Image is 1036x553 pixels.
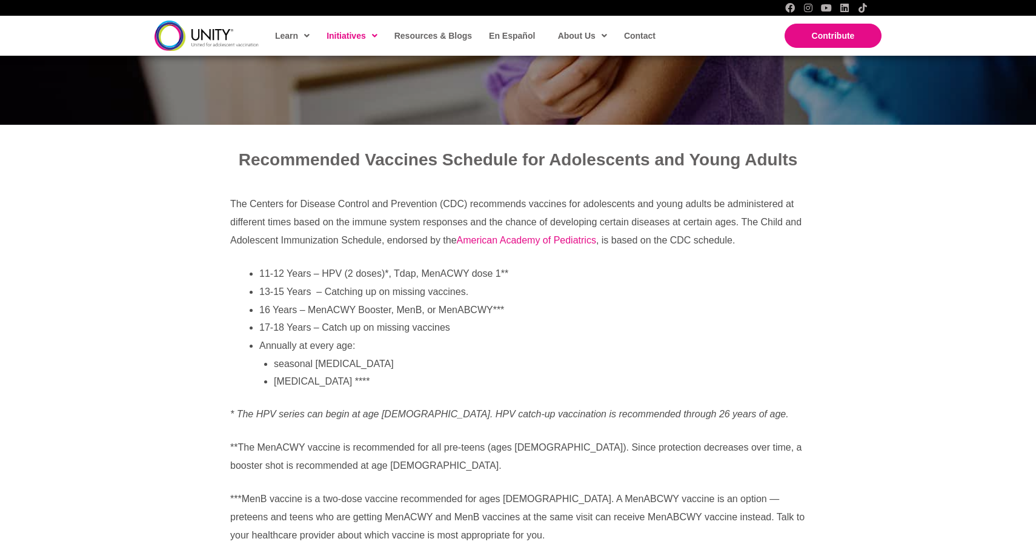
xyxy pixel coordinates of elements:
[812,31,855,41] span: Contribute
[327,27,377,45] span: Initiatives
[259,265,806,283] li: 11-12 Years – HPV (2 doses)*, Tdap, MenACWY dose 1**
[785,3,795,13] a: Facebook
[840,3,849,13] a: LinkedIn
[822,3,831,13] a: YouTube
[489,31,535,41] span: En Español
[230,409,789,419] em: * The HPV series can begin at age [DEMOGRAPHIC_DATA]. HPV catch-up vaccination is recommended thr...
[624,31,656,41] span: Contact
[259,319,806,337] li: 17-18 Years – Catch up on missing vaccines
[785,24,882,48] a: Contribute
[259,283,806,301] li: 13-15 Years – Catching up on missing vaccines.
[275,27,310,45] span: Learn
[457,235,596,245] a: American Academy of Pediatrics
[558,27,607,45] span: About Us
[230,195,806,249] p: The Centers for Disease Control and Prevention (CDC) recommends vaccines for adolescents and youn...
[239,150,798,169] span: Recommended Vaccines Schedule for Adolescents and Young Adults
[259,301,806,319] li: 16 Years – MenACWY Booster, MenB, or MenABCWY***
[394,31,472,41] span: Resources & Blogs
[230,439,806,474] p: **The MenACWY vaccine is recommended for all pre-teens (ages [DEMOGRAPHIC_DATA]). Since protectio...
[803,3,813,13] a: Instagram
[230,490,806,544] p: ***MenB vaccine is a two-dose vaccine recommended for ages [DEMOGRAPHIC_DATA]. A MenABCWY vaccine...
[388,22,477,50] a: Resources & Blogs
[618,22,660,50] a: Contact
[274,355,806,373] li: seasonal [MEDICAL_DATA]
[483,22,540,50] a: En Español
[259,337,806,391] li: Annually at every age:
[858,3,868,13] a: TikTok
[552,22,612,50] a: About Us
[154,21,259,50] img: unity-logo-dark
